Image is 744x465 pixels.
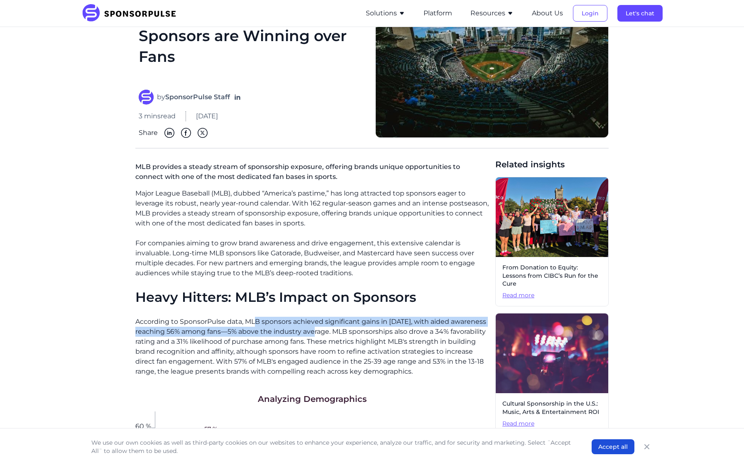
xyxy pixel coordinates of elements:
button: Resources [470,8,514,18]
button: Platform [423,8,452,18]
span: Read more [502,420,602,428]
img: Facebook [181,128,191,138]
button: Close [641,441,653,453]
span: Related insights [495,159,609,170]
span: 57 % [204,425,218,433]
h1: Covering all Bases: How MLB Sponsors are Winning over Fans [139,5,365,80]
span: Read more [502,291,602,300]
h1: Analyzing Demographics [258,393,367,405]
button: About Us [532,8,563,18]
span: 60 % [135,423,152,428]
button: Let's chat [617,5,663,22]
img: SponsorPulse Staff [139,90,154,105]
span: [DATE] [196,111,218,121]
span: by [157,92,230,102]
iframe: Chat Widget [702,425,744,465]
button: Solutions [366,8,405,18]
button: Accept all [592,439,634,454]
a: Let's chat [617,10,663,17]
p: We use our own cookies as well as third-party cookies on our websites to enhance your experience,... [91,438,575,455]
a: Follow on LinkedIn [233,93,242,101]
p: Major League Baseball (MLB), dubbed “America’s pastime,” has long attracted top sponsors eager to... [135,188,489,228]
strong: SponsorPulse Staff [165,93,230,101]
a: From Donation to Equity: Lessons from CIBC’s Run for the CureRead more [495,177,609,306]
a: Cultural Sponsorship in the U.S.: Music, Arts & Entertainment ROIRead more [495,313,609,435]
span: From Donation to Equity: Lessons from CIBC’s Run for the Cure [502,264,602,288]
a: Platform [423,10,452,17]
img: SponsorPulse [81,4,182,22]
h1: Heavy Hitters: MLB’s Impact on Sponsors [135,288,489,307]
span: 3 mins read [139,111,176,121]
img: Twitter [198,128,208,138]
a: About Us [532,10,563,17]
button: Login [573,5,607,22]
p: According to SponsorPulse data, MLB sponsors achieved significant gains in [DATE], with aided awa... [135,317,489,377]
img: Photo by Getty Images from Unsplash [496,313,608,393]
p: For companies aiming to grow brand awareness and drive engagement, this extensive calendar is inv... [135,238,489,278]
span: Cultural Sponsorship in the U.S.: Music, Arts & Entertainment ROI [502,400,602,416]
a: Login [573,10,607,17]
img: Linkedin [164,128,174,138]
p: MLB provides a steady stream of sponsorship exposure, offering brands unique opportunities to con... [135,159,489,188]
span: Share [139,128,158,138]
